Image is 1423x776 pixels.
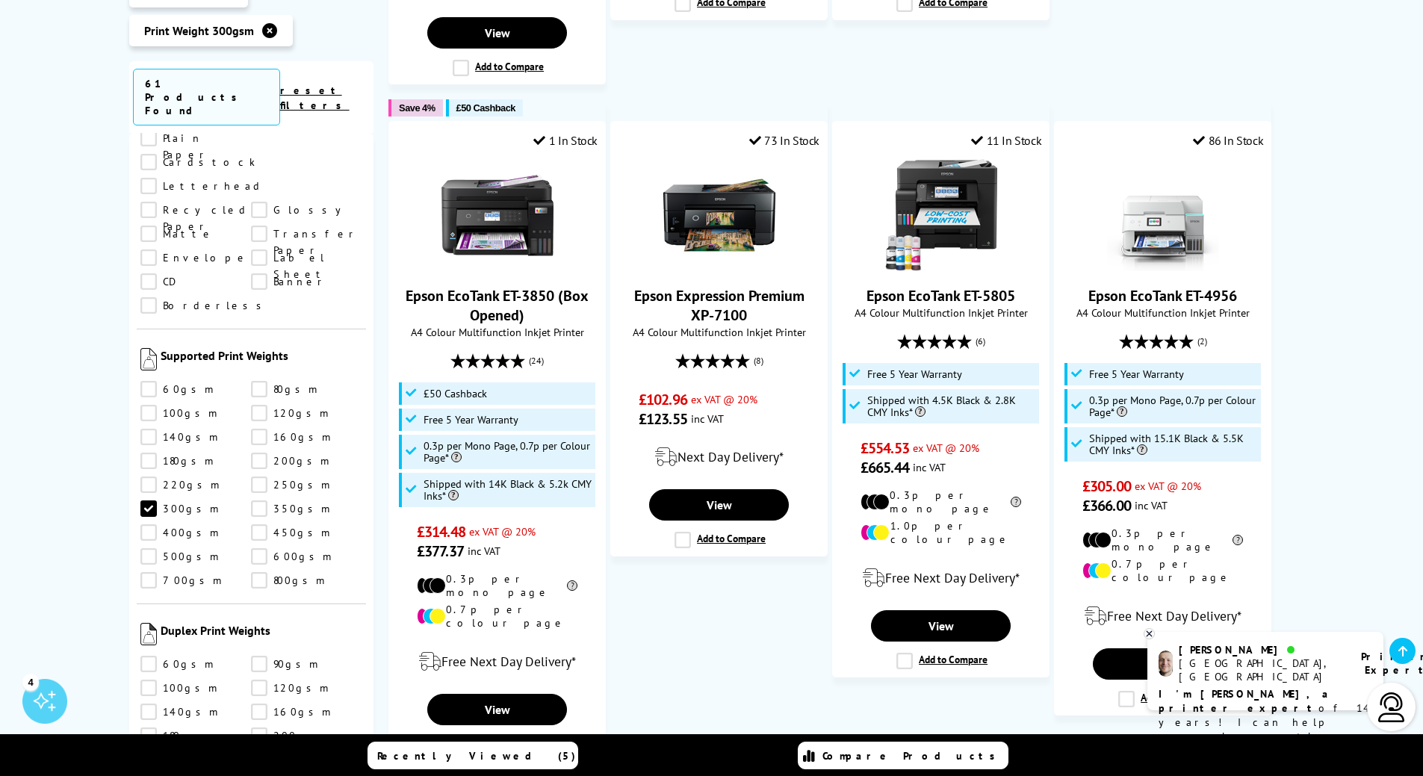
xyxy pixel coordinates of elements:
[913,441,979,455] span: ex VAT @ 20%
[399,102,435,114] span: Save 4%
[1082,477,1131,496] span: £305.00
[424,414,518,426] span: Free 5 Year Warranty
[140,524,252,541] a: 400gsm
[675,532,766,548] label: Add to Compare
[1193,133,1263,148] div: 86 In Stock
[639,409,687,429] span: £123.55
[251,704,362,720] a: 160gsm
[251,273,362,290] a: Banner
[417,603,577,630] li: 0.7p per colour page
[140,727,252,744] a: 180gsm
[1179,657,1342,683] div: [GEOGRAPHIC_DATA], [GEOGRAPHIC_DATA]
[1377,692,1407,722] img: user-headset-light.svg
[140,680,252,696] a: 100gsm
[251,500,362,517] a: 350gsm
[417,572,577,599] li: 0.3p per mono page
[822,749,1003,763] span: Compare Products
[896,653,988,669] label: Add to Compare
[871,610,1010,642] a: View
[144,23,254,38] span: Print Weight 300gsm
[971,133,1041,148] div: 11 In Stock
[424,388,487,400] span: £50 Cashback
[1062,595,1263,637] div: modal_delivery
[1089,394,1258,418] span: 0.3p per Mono Page, 0.7p per Colour Page*
[619,436,819,478] div: modal_delivery
[1118,691,1209,707] label: Add to Compare
[251,477,362,493] a: 250gsm
[468,544,500,558] span: inc VAT
[140,500,252,517] a: 300gsm
[133,69,280,125] span: 61 Products Found
[140,477,252,493] a: 220gsm
[861,488,1021,515] li: 0.3p per mono page
[140,130,252,146] a: Plain Paper
[140,178,264,194] a: Letterhead
[469,524,536,538] span: ex VAT @ 20%
[749,133,819,148] div: 73 In Stock
[798,742,1008,769] a: Compare Products
[663,259,775,274] a: Epson Expression Premium XP-7100
[397,641,598,683] div: modal_delivery
[453,60,544,76] label: Add to Compare
[1093,648,1232,680] a: View
[427,17,566,49] a: View
[1088,286,1237,305] a: Epson EcoTank ET-4956
[866,286,1015,305] a: Epson EcoTank ET-5805
[1159,651,1173,677] img: ashley-livechat.png
[1082,527,1243,553] li: 0.3p per mono page
[140,405,252,421] a: 100gsm
[691,412,724,426] span: inc VAT
[456,102,515,114] span: £50 Cashback
[754,347,763,375] span: (8)
[1089,432,1258,456] span: Shipped with 15.1K Black & 5.5K CMY Inks*
[1082,557,1243,584] li: 0.7p per colour page
[251,572,362,589] a: 800gsm
[1107,259,1219,274] a: Epson EcoTank ET-4956
[251,453,362,469] a: 200gsm
[251,249,362,266] a: Label Sheet
[649,489,788,521] a: View
[976,327,985,356] span: (6)
[1062,305,1263,320] span: A4 Colour Multifunction Inkjet Printer
[840,305,1041,320] span: A4 Colour Multifunction Inkjet Printer
[280,84,350,112] a: reset filters
[251,656,362,672] a: 90gsm
[140,273,252,290] a: CD
[140,154,255,170] a: Cardstock
[1159,687,1333,715] b: I'm [PERSON_NAME], a printer expert
[140,704,252,720] a: 140gsm
[424,440,592,464] span: 0.3p per Mono Page, 0.7p per Colour Page*
[251,202,362,218] a: Glossy
[663,159,775,271] img: Epson Expression Premium XP-7100
[251,524,362,541] a: 450gsm
[861,519,1021,546] li: 1.0p per colour page
[140,249,252,266] a: Envelope
[406,286,589,325] a: Epson EcoTank ET-3850 (Box Opened)
[368,742,578,769] a: Recently Viewed (5)
[1082,496,1131,515] span: £366.00
[251,727,362,744] a: 200gsm
[140,202,252,218] a: Recycled Paper
[251,226,362,242] a: Transfer Paper
[1135,479,1201,493] span: ex VAT @ 20%
[691,392,757,406] span: ex VAT @ 20%
[140,297,270,314] a: Borderless
[140,429,252,445] a: 140gsm
[840,557,1041,599] div: modal_delivery
[1159,687,1372,758] p: of 14 years! I can help you choose the right product
[161,348,362,373] span: Supported Print Weights
[22,674,39,690] div: 4
[529,347,544,375] span: (24)
[1089,368,1184,380] span: Free 5 Year Warranty
[885,259,997,274] a: Epson EcoTank ET-5805
[1135,498,1168,512] span: inc VAT
[161,623,362,648] span: Duplex Print Weights
[441,159,554,271] img: Epson EcoTank ET-3850 (Box Opened)
[861,438,909,458] span: £554.53
[533,133,598,148] div: 1 In Stock
[1179,643,1342,657] div: [PERSON_NAME]
[251,405,362,421] a: 120gsm
[140,548,252,565] a: 500gsm
[140,348,158,370] img: Supported Print Weights
[639,390,687,409] span: £102.96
